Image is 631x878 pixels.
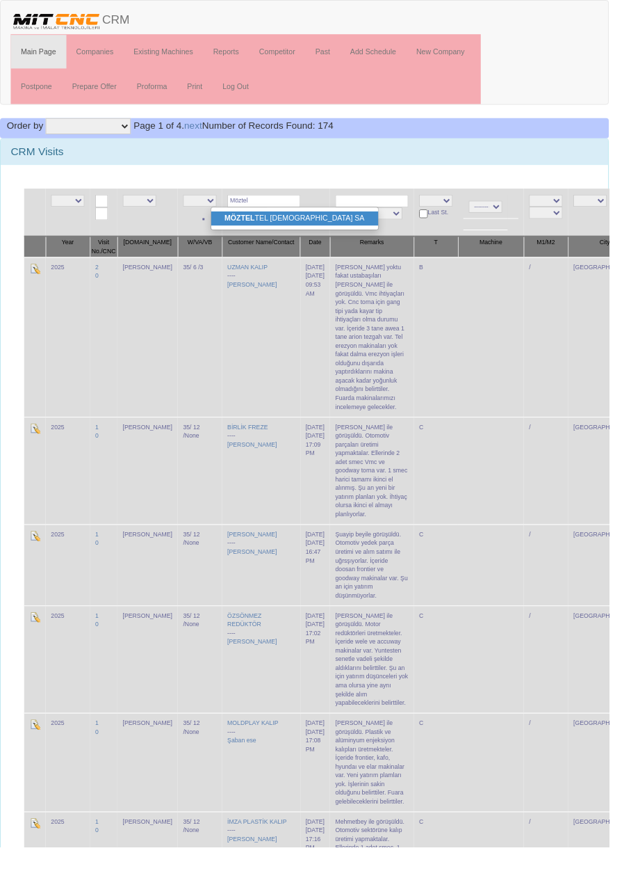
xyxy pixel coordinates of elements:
[211,36,259,71] a: Reports
[230,245,311,267] th: Customer Name/Contact
[47,543,93,628] td: 2025
[47,739,93,841] td: 2025
[342,628,429,739] td: [PERSON_NAME] ile görüşüldü. Motor redüktörleri üretmekteler. İçeride wele ve accuway makinalar v...
[543,739,589,841] td: /
[122,543,184,628] td: [PERSON_NAME]
[220,72,268,107] a: Log Out
[317,559,336,586] div: [DATE] 16:47 PM
[311,266,342,432] td: [DATE]
[475,245,543,267] th: Machine
[342,432,429,543] td: [PERSON_NAME] ile görüşüldü. Otomotiv parçaları üretimi yapmaktalar. Ellerinde 2 adet smec Vmc ve...
[99,550,102,557] a: 1
[99,439,102,446] a: 1
[138,125,191,136] span: Page 1 of 4.
[99,644,102,650] a: 0
[317,282,336,309] div: [DATE] 09:53 AM
[233,222,264,230] strong: MÖZTEL
[429,739,475,841] td: C
[64,72,131,107] a: Prepare Offer
[99,857,102,864] a: 0
[429,432,475,543] td: C
[317,447,336,474] div: [DATE] 17:09 PM
[258,36,316,71] a: Competitor
[311,543,342,628] td: [DATE]
[236,866,287,873] a: [PERSON_NAME]
[236,457,287,464] a: [PERSON_NAME]
[311,245,342,267] th: Date
[93,245,122,267] th: Visit No./CNC
[311,628,342,739] td: [DATE]
[236,292,287,298] a: [PERSON_NAME]
[429,245,475,267] th: T
[122,266,184,432] td: [PERSON_NAME]
[342,245,429,267] th: Remarks
[99,559,102,566] a: 0
[11,151,620,163] h3: CRM Visits
[184,432,230,543] td: 35/ 12 /None
[99,755,102,762] a: 0
[122,432,184,543] td: [PERSON_NAME]
[138,125,345,136] span: Number of Records Found: 174
[311,739,342,841] td: [DATE]
[31,745,42,756] img: Edit
[47,245,93,267] th: Year
[236,568,287,575] a: [PERSON_NAME]
[128,36,211,71] a: Existing Machines
[99,282,102,289] a: 0
[31,634,42,645] img: Edit
[543,432,589,543] td: /
[311,432,342,543] td: [DATE]
[543,628,589,739] td: /
[236,550,287,557] a: [PERSON_NAME]
[342,266,429,432] td: [PERSON_NAME] yoktu fakat ustabaşıları [PERSON_NAME] ile görüşüldü. Vmc ihtiyaçları yok. Cnc torn...
[69,36,129,71] a: Companies
[317,643,336,670] div: [DATE] 17:02 PM
[184,245,230,267] th: W/VA/VB
[352,36,421,71] a: Add Schedule
[230,543,311,628] td: ----
[236,634,271,650] a: ÖZSÖNMEZ REDÜKTÖR
[316,36,352,71] a: Past
[230,266,311,432] td: ----
[219,219,392,234] a: MÖZTELTEL [DEMOGRAPHIC_DATA] SA
[342,739,429,841] td: [PERSON_NAME] ile görüşüldü. Plastik ve alüminyum enjeksiyon kalıpları üretmekteler. İçeride fron...
[236,848,297,855] a: İMZA PLASTİK KALIP
[47,266,93,432] td: 2025
[11,36,69,71] a: Main Page
[184,739,230,841] td: 35/ 12 /None
[342,543,429,628] td: Şuayip beyile görüşüldü. Otomotiv yedek parça üretimi ve alım satımı ile uğrsşıyorlar. İçeride do...
[31,550,42,561] img: Edit
[236,273,277,280] a: UZMAN KALIP
[1,1,145,35] a: CRM
[421,36,492,71] a: New Company
[543,266,589,432] td: /
[11,72,64,107] a: Postpone
[31,438,42,449] img: Edit
[236,746,288,753] a: MOLDPLAY KALIP
[230,628,311,739] td: ----
[47,628,93,739] td: 2025
[31,847,42,859] img: Edit
[99,448,102,455] a: 0
[11,11,106,32] img: header.png
[99,746,102,753] a: 1
[230,739,311,841] td: ----
[317,754,336,781] div: [DATE] 17:08 PM
[122,245,184,267] th: [DOMAIN_NAME]
[183,72,220,107] a: Print
[230,432,311,543] td: ----
[191,125,209,136] a: next
[99,273,102,280] a: 2
[47,432,93,543] td: 2025
[543,245,589,267] th: M1/M2
[184,543,230,628] td: 35/ 12 /None
[429,266,475,432] td: B
[429,543,475,628] td: C
[184,266,230,432] td: 35/ 6 /3
[429,195,475,245] td: Last St.
[122,628,184,739] td: [PERSON_NAME]
[99,634,102,641] a: 1
[236,439,278,446] a: BİRLİK FREZE
[236,764,265,771] a: Şaban ese
[543,543,589,628] td: /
